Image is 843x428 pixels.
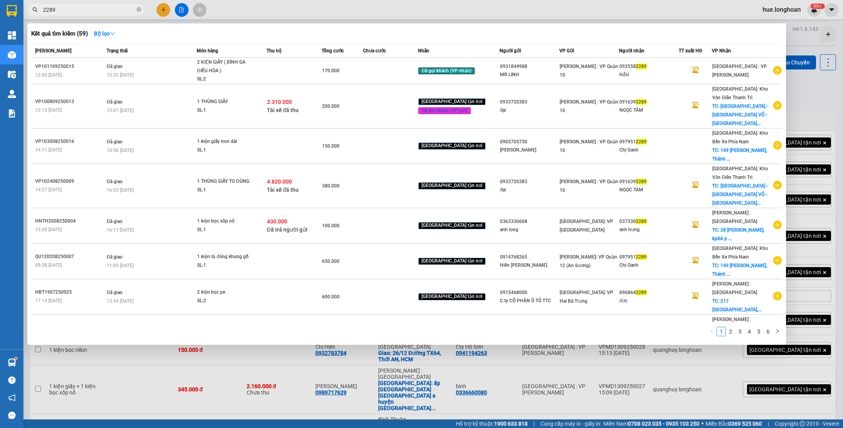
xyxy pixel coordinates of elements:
[712,227,765,241] span: TC: 28 [PERSON_NAME], kp8A p ...
[712,183,768,206] span: TC: [GEOGRAPHIC_DATA] - [GEOGRAPHIC_DATA] VÕ - [GEOGRAPHIC_DATA]...
[619,178,678,186] div: 091639
[619,71,678,79] div: HẬU
[197,226,256,234] div: SL: 1
[197,146,256,155] div: SL: 1
[500,186,559,194] div: đại
[418,48,429,53] span: Nhãn
[418,68,475,75] span: Đã gọi khách (VP nhận)
[197,75,256,84] div: SL: 2
[712,86,768,100] span: [GEOGRAPHIC_DATA]: Kho Văn Điển Thanh Trì
[197,58,256,75] div: 2 KIỆN GIẤY ( BÌNH GA ĐIỀU HÒA )
[35,288,104,296] div: HBT1907250025
[619,62,678,71] div: 093558
[560,254,617,268] span: [PERSON_NAME]: VP Quận 12 (An Sương)
[560,179,618,193] span: [PERSON_NAME] : VP Quận 10
[197,106,256,115] div: SL: 1
[35,217,104,225] div: HNTH2008250004
[8,109,16,118] img: solution-icon
[197,288,256,297] div: 2 kiện bọc pe
[773,181,782,189] span: plus-circle
[35,98,104,106] div: VP100809250013
[107,148,133,153] span: 10:56 [DATE]
[773,327,782,336] li: Next Page
[712,263,767,277] span: TC: 149 [PERSON_NAME], Thành ...
[137,6,141,14] span: close-circle
[267,218,287,225] span: 430.000
[8,90,16,98] img: warehouse-icon
[197,137,256,146] div: 1 kiện giấy tron dài
[8,376,16,384] span: question-circle
[773,221,782,229] span: plus-circle
[107,290,123,295] span: Đã giao
[619,253,678,261] div: 097951
[197,261,256,270] div: SL: 1
[500,71,559,79] div: MR.LINH
[619,146,678,154] div: Chị Oanh
[8,31,16,39] img: dashboard-icon
[267,226,308,233] span: Đã trả người gửi
[322,223,340,228] span: 100.000
[35,253,104,261] div: QU120208250007
[107,72,133,78] span: 10:32 [DATE]
[418,258,486,265] span: [GEOGRAPHIC_DATA] tận nơi
[418,222,486,229] span: [GEOGRAPHIC_DATA] tận nơi
[559,48,574,53] span: VP Gửi
[267,178,292,185] span: 4.820.000
[712,317,757,331] span: [PERSON_NAME] : [GEOGRAPHIC_DATA]
[267,187,299,193] span: Tài xế đã thu
[773,327,782,336] button: right
[636,64,647,69] span: 2289
[94,30,115,37] strong: Bộ lọc
[418,98,486,105] span: [GEOGRAPHIC_DATA] tận nơi
[35,187,62,193] span: 14:27 [DATE]
[107,254,123,260] span: Đã giao
[717,327,726,336] a: 1
[322,103,340,109] span: 200.000
[500,146,559,154] div: [PERSON_NAME]
[35,48,71,53] span: [PERSON_NAME]
[35,262,62,268] span: 09:38 [DATE]
[500,226,559,234] div: anh long
[107,187,133,193] span: 16:53 [DATE]
[500,106,559,114] div: đại
[267,107,299,113] span: Tài xế đã thu
[717,327,726,336] li: 1
[712,64,767,78] span: [GEOGRAPHIC_DATA] : VP [PERSON_NAME]
[197,186,256,194] div: SL: 1
[107,179,123,184] span: Đã giao
[107,108,133,113] span: 15:07 [DATE]
[197,98,256,106] div: 1 THÙNG GIẤY
[500,218,559,226] div: 0363330608
[773,101,782,110] span: plus-circle
[775,329,780,333] span: right
[636,290,647,295] span: 2289
[43,5,135,14] input: Tìm tên, số ĐT hoặc mã đơn
[773,141,782,150] span: plus-circle
[745,327,754,336] li: 4
[418,182,486,189] span: [GEOGRAPHIC_DATA] tận nơi
[322,48,344,53] span: Tổng cước
[560,64,618,78] span: [PERSON_NAME] : VP Quận 10
[754,327,763,336] li: 5
[418,293,486,300] span: [GEOGRAPHIC_DATA] tận nơi
[636,219,647,224] span: 2289
[500,297,559,305] div: C.ty CỔ PHÂN Ô TÔ TTC
[197,297,256,305] div: SL: 2
[15,357,17,360] sup: 1
[619,186,678,194] div: NGỌC TÁM
[773,66,782,75] span: plus-circle
[107,139,123,144] span: Đã giao
[8,358,16,367] img: warehouse-icon
[32,7,38,12] span: search
[712,281,757,295] span: [PERSON_NAME] : [GEOGRAPHIC_DATA]
[707,327,717,336] button: left
[707,327,717,336] li: Previous Page
[736,327,744,336] a: 3
[35,177,104,185] div: VP102408250009
[35,137,104,146] div: VP103008250016
[636,99,647,105] span: 2289
[745,327,754,336] a: 4
[8,394,16,401] span: notification
[636,179,647,184] span: 2289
